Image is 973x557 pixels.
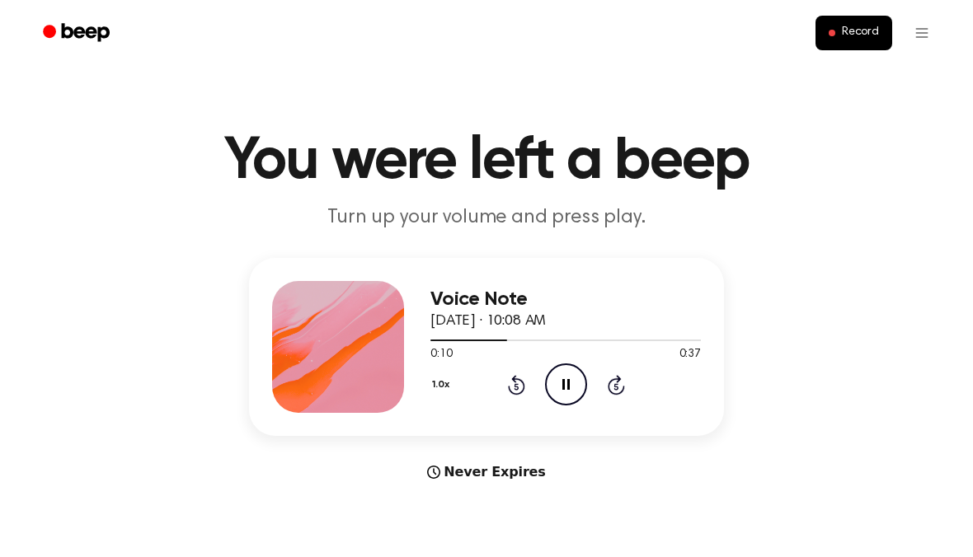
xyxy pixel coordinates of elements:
[170,204,803,232] p: Turn up your volume and press play.
[430,371,455,399] button: 1.0x
[430,288,701,311] h3: Voice Note
[31,17,125,49] a: Beep
[902,13,942,53] button: Open menu
[249,462,724,482] div: Never Expires
[430,346,452,363] span: 0:10
[842,26,879,40] span: Record
[430,314,546,329] span: [DATE] · 10:08 AM
[64,132,909,191] h1: You were left a beep
[816,16,892,50] button: Record
[679,346,701,363] span: 0:37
